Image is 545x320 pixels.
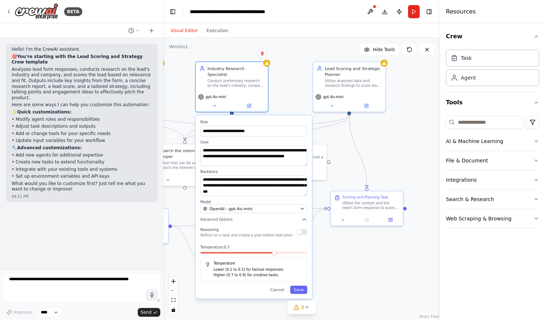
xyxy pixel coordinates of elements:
[380,216,400,223] button: Open in side panel
[313,61,386,112] div: Lead Scoring and Strategic PlannerUtilize analyzed data and research findings to score leads and ...
[146,234,166,241] button: Open in side panel
[325,78,382,88] div: Utilize analyzed data and research findings to score leads and suggest an appropriate plan.
[291,170,324,177] button: Open in side panel
[323,95,344,99] span: gpt-4o-mini
[12,54,152,65] p: 🎯
[12,67,152,101] p: Analyzes lead form responses, conducts research on the lead's industry and company, and scores th...
[461,54,472,62] div: Task
[182,115,352,140] g: Edge from 2b5b5285-4033-425c-8836-790a3dcb494f to 73e1d804-0a64-44af-bdd8-b236b4a54fb0
[258,49,267,58] button: Delete node
[446,151,539,170] button: File & Document
[213,267,302,273] p: Lower (0.1 to 0.3) for factual responses.
[12,117,152,123] p: • Modify agent roles and responsibilities
[12,153,152,158] p: • Add new agents for additional expertise
[12,167,152,173] p: • Integrate with your existing tools and systems
[168,7,178,17] button: Hide left sidebar
[283,205,327,264] g: Edge from b9147602-40dc-4afe-ae4f-75aed73cb5d6 to 7d9d6927-5caa-4798-b660-0a8c68efe85c
[207,78,264,88] div: Conduct preliminary research on the lead's industry, company size, and AI use case to provide a s...
[446,7,476,16] h4: Resources
[200,170,307,174] label: Backstory
[169,44,188,50] div: Version 1
[200,204,307,213] button: OpenAI - gpt-4o-mini
[13,309,31,315] span: Improve
[446,26,539,47] button: Crew
[446,47,539,92] div: Crew
[12,181,152,192] p: What would you like to customize first? Just tell me what you want to change or improve!
[330,191,403,226] div: Scoring and Planning TaskUtilize the context and the lead's form response to score the lead. Cons...
[185,176,219,183] button: Open in side panel
[169,305,178,315] button: toggle interactivity
[287,115,352,140] g: Edge from 2b5b5285-4033-425c-8836-790a3dcb494f to b8f3d6b7-4798-4e83-a0b9-00bece09fdb7
[200,228,219,232] span: Reasoning
[200,245,230,250] span: Temperature: 0.7
[200,140,307,144] label: Goal
[159,161,217,170] div: A tool that can be used to search the internet with a search_query. Supports different search typ...
[232,102,266,109] button: Open in side panel
[166,26,202,35] button: Visual Editor
[267,286,288,294] button: Cancel
[64,7,82,16] div: BETA
[169,286,178,296] button: zoom out
[12,124,152,130] p: • Adjust task descriptions and outputs
[12,102,152,108] p: Here are some ways I can help you customize this automation:
[446,170,539,189] button: Integrations
[17,145,82,150] strong: Advanced customizations:
[325,66,382,77] div: Lead Scoring and Strategic Planner
[12,54,143,65] strong: You're starting with the Lead Scoring and Strategy Crew template
[202,26,232,35] button: Execution
[209,206,252,212] span: OpenAI - gpt-4o-mini
[17,109,71,115] strong: Quick customizations:
[12,174,152,180] p: • Set up environment variables and API keys
[265,155,323,164] div: A tool that can be used to read a website content.
[200,120,307,125] label: Role
[205,261,302,266] h5: Temperature
[141,309,152,315] span: Send
[190,8,272,15] nav: breadcrumb
[12,47,152,53] p: Hello! I'm the CrewAI assistant.
[15,3,58,20] img: Logo
[373,47,395,53] span: Hide Tools
[172,205,327,229] g: Edge from 38a434b5-a8ee-47bb-81e6-944f5a87230e to 7d9d6927-5caa-4798-b660-0a8c68efe85c
[200,217,232,222] span: Advanced Options
[12,194,152,199] div: 04:11 PM
[446,92,539,113] button: Tools
[12,109,152,115] p: ✨
[200,233,293,238] p: Reflect on a task and create a plan before execution
[169,277,178,315] div: React Flow controls
[288,301,316,314] button: 3
[108,218,165,228] div: Analyze the lead's form responses to extract critical information that might be useful for scorin...
[12,138,152,144] p: • Update input variables for your workflow
[213,273,302,278] p: Higher (0.7 to 0.9) for creative tasks.
[3,308,35,317] button: Improve
[159,148,217,159] div: Search the internet with Serper
[354,216,379,223] button: No output available
[146,26,157,35] button: Start a new chat
[446,132,539,151] button: AI & Machine Learning
[254,144,327,181] div: ScrapeWebsiteToolRead website contentA tool that can be used to read a website content.
[350,102,383,109] button: Open in side panel
[446,209,539,228] button: Web Scraping & Browsing
[95,208,169,244] div: Analyze the lead's form responses to extract critical information that might be useful for scorin...
[169,277,178,286] button: zoom in
[461,74,476,81] div: Agent
[200,200,307,204] label: Model
[419,315,439,319] a: React Flow attribution
[342,195,388,200] div: Scoring and Planning Task
[207,66,264,77] div: Industry Research Specialist
[138,308,160,317] button: Send
[446,190,539,209] button: Search & Research
[424,7,434,17] button: Hide right sidebar
[446,113,539,234] div: Tools
[360,44,399,55] button: Hide Tools
[146,289,157,300] button: Click to speak your automation idea
[172,223,204,265] g: Edge from 38a434b5-a8ee-47bb-81e6-944f5a87230e to b9147602-40dc-4afe-ae4f-75aed73cb5d6
[342,201,399,210] div: Utilize the context and the lead's form response to score the lead. Consider factors such as indu...
[148,144,221,186] div: SerperDevToolSearch the internet with SerperA tool that can be used to search the internet with a...
[200,216,307,222] button: Advanced Options
[12,131,152,137] p: • Add or change tools for your specific needs
[12,145,152,151] p: 🔧
[206,95,226,99] span: gpt-4o-mini
[169,296,178,305] button: fit view
[290,286,307,294] button: Save
[346,115,369,187] g: Edge from 2b5b5285-4033-425c-8836-790a3dcb494f to 7d9d6927-5caa-4798-b660-0a8c68efe85c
